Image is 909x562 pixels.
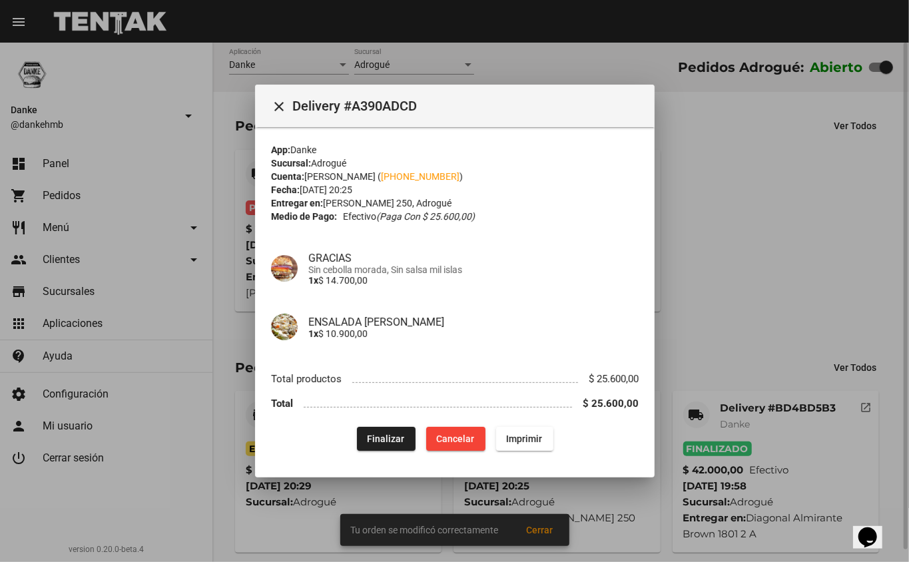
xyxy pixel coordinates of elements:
iframe: chat widget [853,509,896,549]
strong: Entregar en: [271,198,323,208]
img: 56df58d0-f4ea-4105-936b-d56d42960eac.png [271,314,298,340]
div: Adrogué [271,156,639,170]
span: Finalizar [367,433,404,444]
p: $ 10.900,00 [308,328,639,339]
button: Cerrar [266,93,292,119]
span: Sin cebolla morada, Sin salsa mil islas [308,264,639,275]
div: [PERSON_NAME] 250, Adrogué [271,196,639,210]
img: 68df9149-7e7b-45ff-b524-5e7cca25464e.png [271,255,298,282]
span: Imprimir [506,433,542,444]
b: 1x [308,328,318,339]
h4: ENSALADA [PERSON_NAME] [308,316,639,328]
button: Cancelar [426,427,485,451]
a: [PHONE_NUMBER] [381,171,459,182]
strong: App: [271,144,290,155]
button: Finalizar [356,427,415,451]
span: Delivery #A390ADCD [292,95,644,117]
li: Total $ 25.600,00 [271,392,639,416]
strong: Sucursal: [271,158,311,168]
button: Imprimir [495,427,553,451]
span: Efectivo [342,210,474,223]
strong: Medio de Pago: [271,210,337,223]
p: $ 14.700,00 [308,275,639,286]
i: (Paga con $ 25.600,00) [376,211,474,222]
div: [DATE] 20:25 [271,183,639,196]
h4: GRACIAS [308,252,639,264]
span: Cancelar [436,433,474,444]
div: Danke [271,143,639,156]
div: [PERSON_NAME] ( ) [271,170,639,183]
li: Total productos $ 25.600,00 [271,367,639,392]
strong: Cuenta: [271,171,304,182]
mat-icon: Cerrar [271,99,287,115]
strong: Fecha: [271,184,300,195]
b: 1x [308,275,318,286]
